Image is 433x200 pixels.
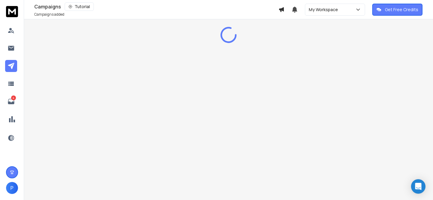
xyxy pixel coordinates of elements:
[6,182,18,194] button: P
[65,2,94,11] button: Tutorial
[385,7,418,13] p: Get Free Credits
[11,95,16,100] p: 4
[34,12,64,17] p: Campaigns added
[5,95,17,108] a: 4
[309,7,340,13] p: My Workspace
[372,4,422,16] button: Get Free Credits
[34,2,278,11] div: Campaigns
[411,179,425,194] div: Open Intercom Messenger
